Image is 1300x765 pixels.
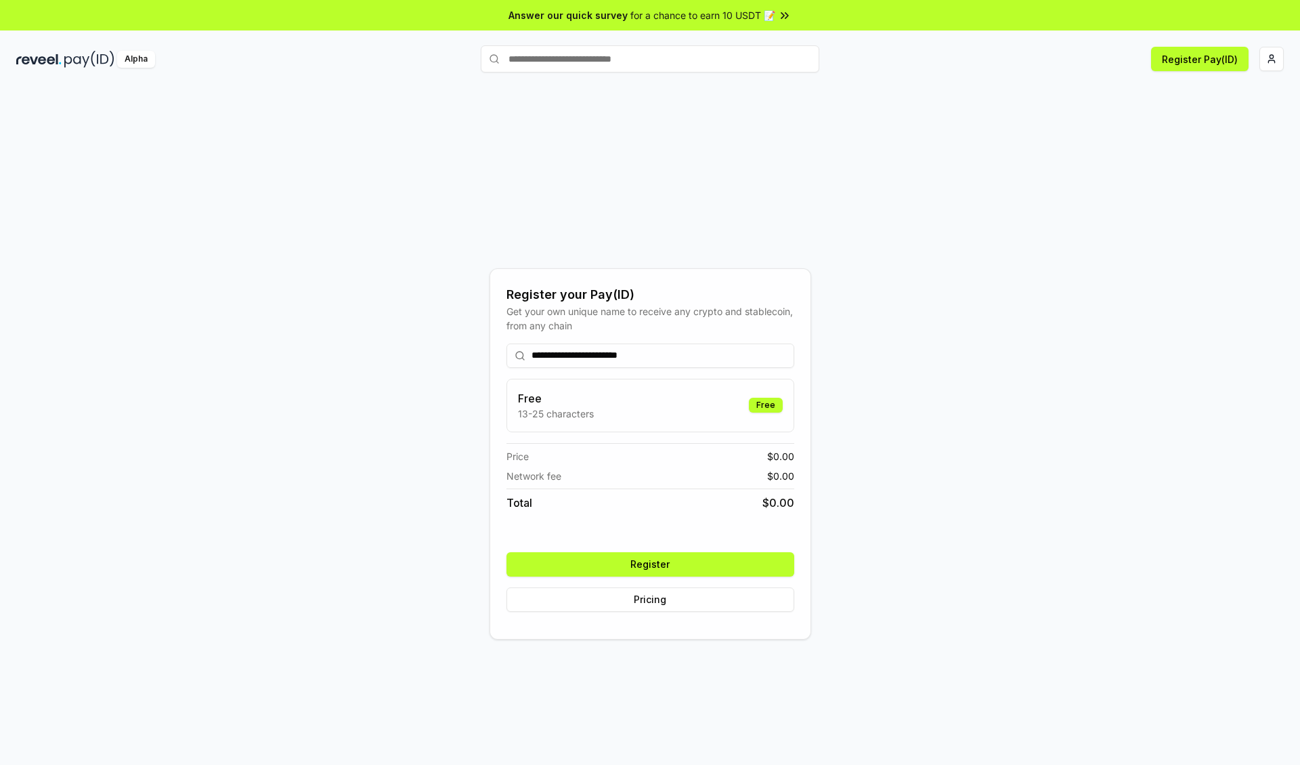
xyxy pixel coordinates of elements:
[64,51,114,68] img: pay_id
[506,587,794,612] button: Pricing
[506,495,532,511] span: Total
[630,8,775,22] span: for a chance to earn 10 USDT 📝
[767,469,794,483] span: $ 0.00
[749,398,783,413] div: Free
[506,304,794,333] div: Get your own unique name to receive any crypto and stablecoin, from any chain
[117,51,155,68] div: Alpha
[506,552,794,577] button: Register
[767,449,794,463] span: $ 0.00
[508,8,628,22] span: Answer our quick survey
[518,390,594,407] h3: Free
[16,51,62,68] img: reveel_dark
[506,285,794,304] div: Register your Pay(ID)
[506,449,529,463] span: Price
[762,495,794,511] span: $ 0.00
[506,469,561,483] span: Network fee
[1151,47,1249,71] button: Register Pay(ID)
[518,407,594,421] p: 13-25 characters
